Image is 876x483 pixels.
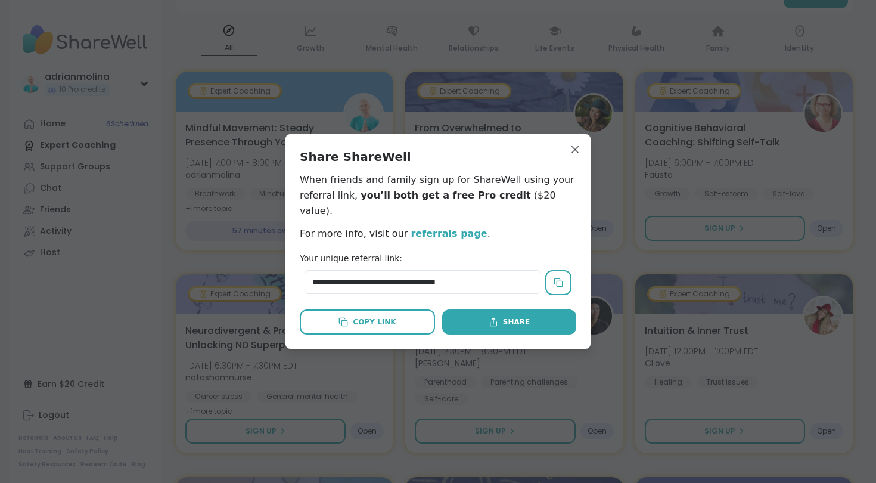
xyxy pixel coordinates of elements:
div: Share [489,317,530,327]
p: When friends and family sign up for ShareWell using your referral link, ($20 value). [300,172,576,219]
label: Your unique referral link: [300,253,402,263]
button: Share [442,309,576,335]
h2: Share ShareWell [300,148,576,165]
div: Copy Link [338,317,396,327]
button: Copy Link [300,309,435,335]
p: For more info, visit our . [300,226,576,241]
a: referrals page [411,228,487,239]
span: you’ll both get a free Pro credit [361,190,531,201]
